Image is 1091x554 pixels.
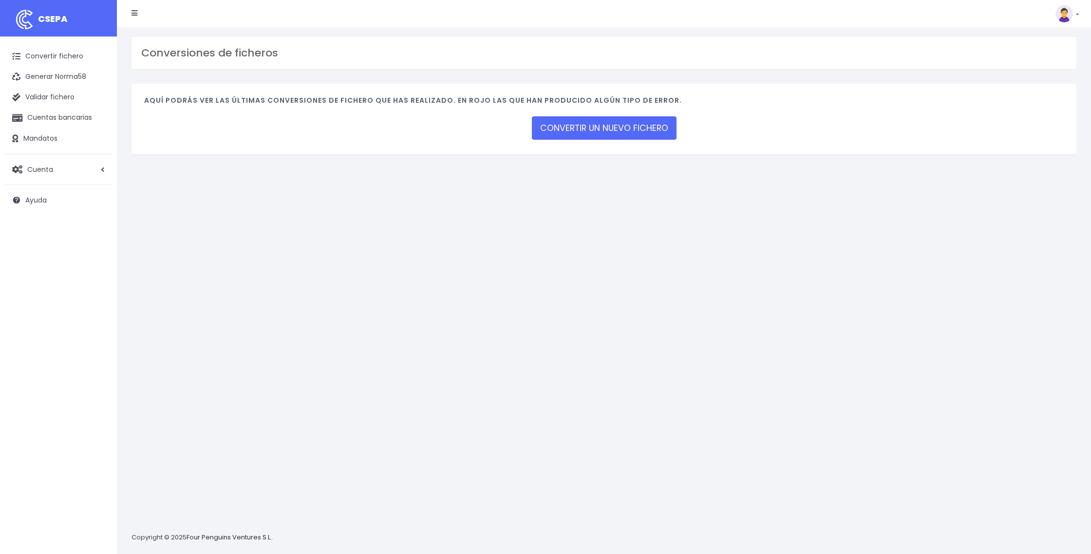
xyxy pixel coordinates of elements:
img: logo [12,7,37,32]
h3: Conversiones de ficheros [141,47,1067,59]
a: Cuenta [5,159,112,180]
a: Four Penguins Ventures S.L. [187,533,272,542]
a: Convertir fichero [5,46,112,67]
p: Copyright © 2025 . [132,533,273,543]
h4: Aquí podrás ver las últimas conversiones de fichero que has realizado. En rojo las que han produc... [144,96,1064,110]
a: Mandatos [5,129,112,149]
a: CONVERTIR UN NUEVO FICHERO [532,116,677,140]
a: Cuentas bancarias [5,108,112,128]
span: CSEPA [38,13,68,25]
a: Validar fichero [5,87,112,108]
span: Cuenta [27,164,53,174]
a: Generar Norma58 [5,67,112,87]
span: Ayuda [25,195,47,205]
img: profile [1055,5,1073,22]
a: Ayuda [5,190,112,210]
